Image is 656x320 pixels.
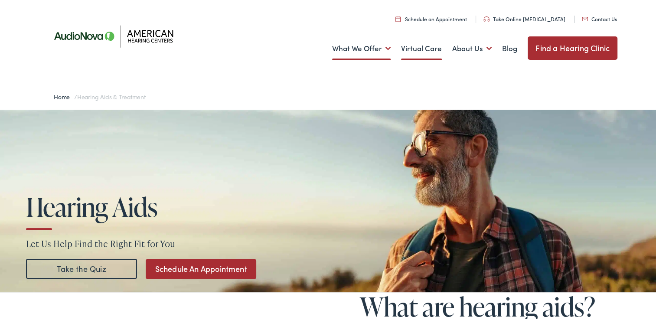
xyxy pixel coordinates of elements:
[528,35,617,58] a: Find a Hearing Clinic
[146,257,256,278] a: Schedule An Appointment
[54,91,74,99] a: Home
[77,91,146,99] span: Hearing Aids & Treatment
[26,257,137,277] a: Take the Quiz
[483,15,490,20] img: utility icon
[582,15,588,20] img: utility icon
[26,191,290,219] h1: Hearing Aids
[401,31,442,63] a: Virtual Care
[452,31,492,63] a: About Us
[582,13,617,21] a: Contact Us
[395,13,467,21] a: Schedule an Appointment
[502,31,517,63] a: Blog
[54,91,146,99] span: /
[395,14,401,20] img: utility icon
[332,31,391,63] a: What We Offer
[483,13,565,21] a: Take Online [MEDICAL_DATA]
[26,235,636,248] p: Let Us Help Find the Right Fit for You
